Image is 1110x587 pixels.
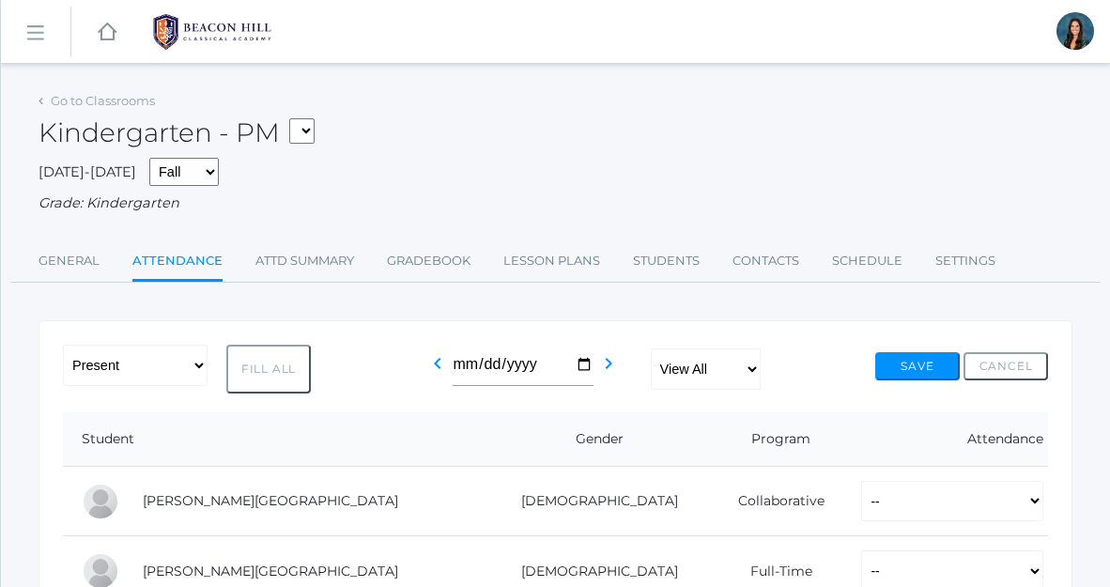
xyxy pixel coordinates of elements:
[226,345,311,394] button: Fill All
[481,412,706,467] th: Gender
[964,352,1048,380] button: Cancel
[39,118,315,148] h2: Kindergarten - PM
[63,412,481,467] th: Student
[705,466,842,536] td: Collaborative
[132,242,223,283] a: Attendance
[597,352,620,375] i: chevron_right
[842,412,1048,467] th: Attendance
[142,8,283,55] img: BHCALogos-05-308ed15e86a5a0abce9b8dd61676a3503ac9727e845dece92d48e8588c001991.png
[255,242,354,280] a: Attd Summary
[732,242,799,280] a: Contacts
[705,412,842,467] th: Program
[426,362,449,378] a: chevron_left
[143,492,398,509] a: [PERSON_NAME][GEOGRAPHIC_DATA]
[82,483,119,520] div: Charlotte Bair
[51,93,155,108] a: Go to Classrooms
[481,466,706,536] td: [DEMOGRAPHIC_DATA]
[503,242,600,280] a: Lesson Plans
[832,242,902,280] a: Schedule
[387,242,470,280] a: Gradebook
[143,563,398,579] a: [PERSON_NAME][GEOGRAPHIC_DATA]
[597,362,620,378] a: chevron_right
[633,242,700,280] a: Students
[39,193,1072,214] div: Grade: Kindergarten
[935,242,995,280] a: Settings
[39,163,136,180] span: [DATE]-[DATE]
[875,352,960,380] button: Save
[39,242,100,280] a: General
[1056,12,1094,50] div: Jordyn Dewey
[426,352,449,375] i: chevron_left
